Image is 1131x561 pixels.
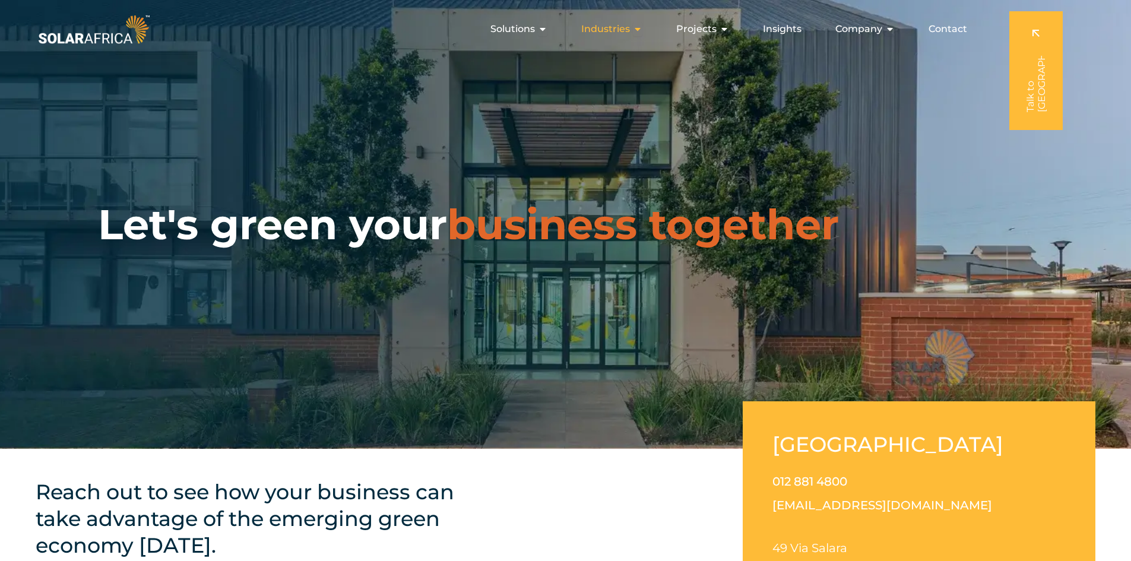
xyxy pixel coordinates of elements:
[772,474,847,489] a: 012 881 4800
[772,498,992,512] a: [EMAIL_ADDRESS][DOMAIN_NAME]
[36,478,481,559] h4: Reach out to see how your business can take advantage of the emerging green economy [DATE].
[772,431,1013,458] h2: [GEOGRAPHIC_DATA]
[447,199,839,250] span: business together
[152,17,977,41] nav: Menu
[835,22,882,36] span: Company
[929,22,967,36] a: Contact
[98,199,839,250] h1: Let's green your
[152,17,977,41] div: Menu Toggle
[763,22,801,36] a: Insights
[581,22,630,36] span: Industries
[490,22,535,36] span: Solutions
[676,22,717,36] span: Projects
[772,541,847,555] span: 49 Via Salara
